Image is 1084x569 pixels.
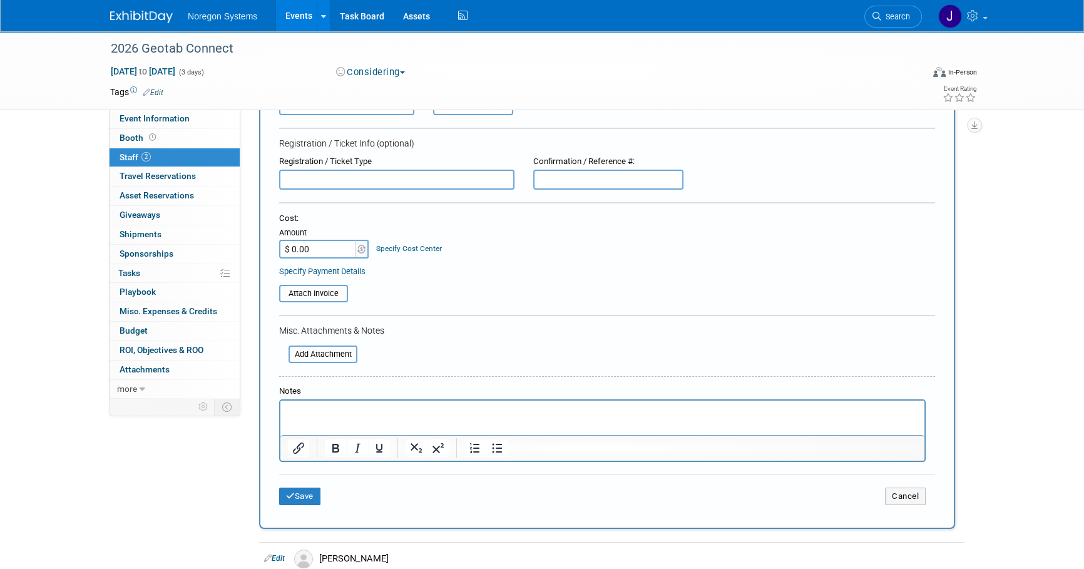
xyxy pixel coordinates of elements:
span: more [117,384,137,394]
span: Giveaways [120,210,160,220]
iframe: Rich Text Area [280,401,924,435]
span: ROI, Objectives & ROO [120,345,203,355]
div: Registration / Ticket Type [279,156,514,168]
img: Associate-Profile-5.png [294,550,313,568]
span: Booth not reserved yet [146,133,158,142]
button: Subscript [406,439,427,457]
a: Specify Cost Center [376,244,442,253]
span: Sponsorships [120,249,173,259]
button: Save [279,488,320,505]
a: more [110,380,240,399]
span: to [137,66,149,76]
a: Sponsorships [110,245,240,264]
span: Event Information [120,113,190,123]
button: Underline [369,439,390,457]
div: Event Format [848,65,977,84]
span: Budget [120,326,148,336]
a: Giveaways [110,206,240,225]
div: Notes [279,386,926,397]
button: Bullet list [486,439,508,457]
span: Search [881,12,910,21]
button: Superscript [427,439,449,457]
span: Staff [120,152,151,162]
a: Staff2 [110,148,240,167]
a: Edit [143,88,163,97]
button: Considering [332,66,410,79]
button: Insert/edit link [288,439,309,457]
div: Event Rating [943,86,976,92]
div: [PERSON_NAME] [319,553,959,565]
button: Numbered list [464,439,486,457]
a: Asset Reservations [110,187,240,205]
img: Format-Inperson.png [933,67,946,77]
div: Amount [279,227,370,240]
div: Registration / Ticket Info (optional) [279,137,935,150]
a: Shipments [110,225,240,244]
button: Italic [347,439,368,457]
a: Specify Payment Details [279,267,366,276]
span: [DATE] [DATE] [110,66,176,77]
span: Travel Reservations [120,171,196,181]
span: Attachments [120,364,170,374]
a: Travel Reservations [110,167,240,186]
span: (3 days) [178,68,204,76]
span: Misc. Expenses & Credits [120,306,217,316]
div: In-Person [948,68,977,77]
span: Booth [120,133,158,143]
div: Misc. Attachments & Notes [279,324,935,337]
div: Cost: [279,213,935,225]
td: Personalize Event Tab Strip [193,399,215,415]
td: Tags [110,86,163,98]
div: Confirmation / Reference #: [533,156,683,168]
img: Johana Gil [938,4,962,28]
span: Tasks [118,268,140,278]
button: Bold [325,439,346,457]
span: Shipments [120,229,161,239]
span: Asset Reservations [120,190,194,200]
span: Playbook [120,287,156,297]
a: Budget [110,322,240,341]
a: ROI, Objectives & ROO [110,341,240,360]
a: Attachments [110,361,240,379]
div: 2026 Geotab Connect [106,38,903,60]
span: 2 [141,152,151,161]
a: Misc. Expenses & Credits [110,302,240,321]
td: Toggle Event Tabs [215,399,240,415]
a: Event Information [110,110,240,128]
a: Playbook [110,283,240,302]
img: ExhibitDay [110,11,173,23]
button: Cancel [885,488,926,505]
span: Noregon Systems [188,11,257,21]
a: Edit [264,554,285,563]
a: Booth [110,129,240,148]
a: Search [864,6,922,28]
a: Tasks [110,264,240,283]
